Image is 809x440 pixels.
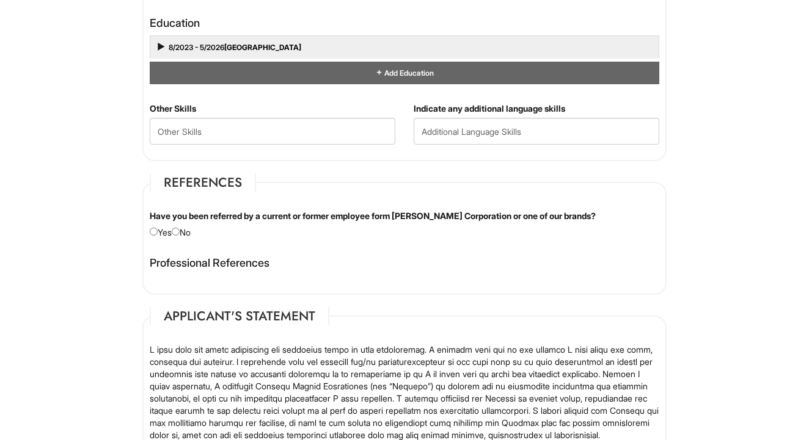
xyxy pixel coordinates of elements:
input: Other Skills [150,118,395,145]
h4: Professional References [150,257,659,269]
div: Yes No [141,210,668,239]
label: Indicate any additional language skills [414,103,565,115]
h4: Education [150,17,659,29]
legend: References [150,173,256,192]
legend: Applicant's Statement [150,307,329,325]
a: 8/2023 - 5/2026[GEOGRAPHIC_DATA] [167,43,301,52]
label: Other Skills [150,103,196,115]
a: Add Education [375,68,434,78]
input: Additional Language Skills [414,118,659,145]
span: Add Education [383,68,434,78]
span: 8/2023 - 5/2026 [167,43,224,52]
label: Have you been referred by a current or former employee form [PERSON_NAME] Corporation or one of o... [150,210,596,222]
